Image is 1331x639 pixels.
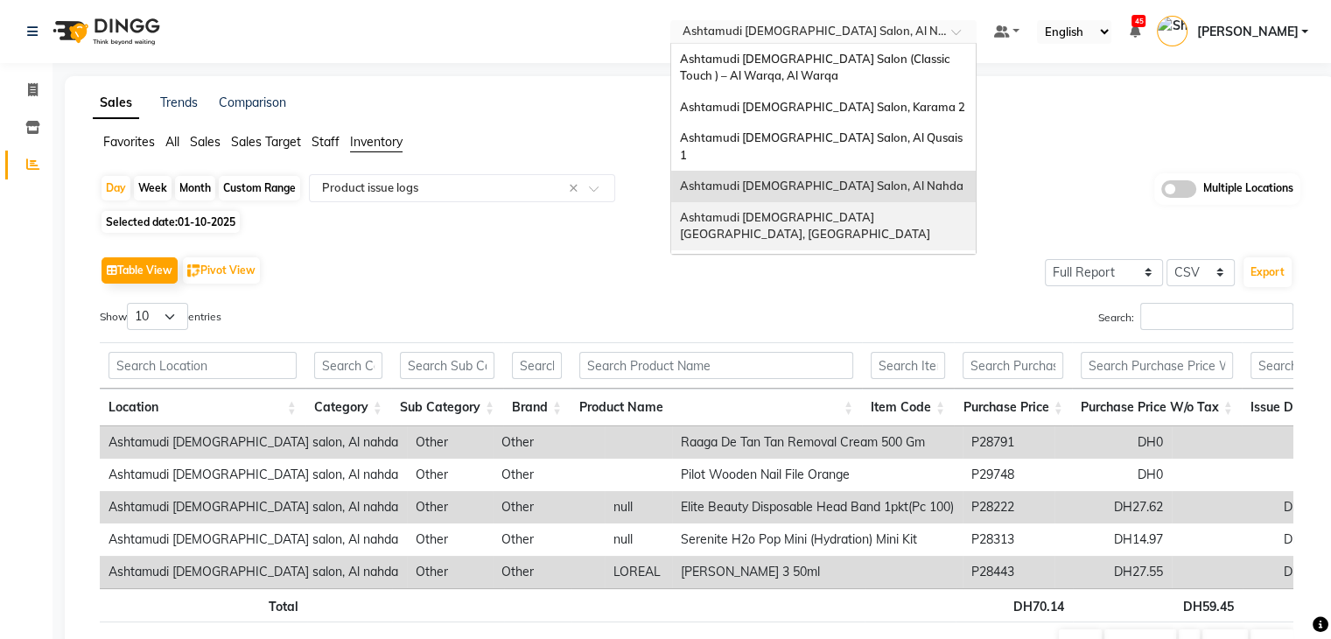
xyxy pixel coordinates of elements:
[407,491,493,523] td: Other
[1072,389,1242,426] th: Purchase Price W/o Tax: activate to sort column ascending
[102,257,178,284] button: Table View
[1157,16,1187,46] img: Shilpa Anil
[407,523,493,556] td: Other
[670,43,977,255] ng-dropdown-panel: Options list
[493,491,605,523] td: Other
[391,389,503,426] th: Sub Category: activate to sort column ascending
[503,389,571,426] th: Brand: activate to sort column ascending
[100,556,407,588] td: Ashtamudi [DEMOGRAPHIC_DATA] salon, Al nahda
[100,588,307,622] th: Total
[672,523,963,556] td: Serenite H2o Pop Mini (Hydration) Mini Kit
[963,352,1063,379] input: Search Purchase Price
[165,134,179,150] span: All
[512,352,562,379] input: Search Brand
[1054,523,1172,556] td: DH14.97
[350,134,403,150] span: Inventory
[100,491,407,523] td: Ashtamudi [DEMOGRAPHIC_DATA] salon, Al nahda
[178,215,235,228] span: 01-10-2025
[100,426,407,459] td: Ashtamudi [DEMOGRAPHIC_DATA] salon, Al nahda
[579,352,853,379] input: Search Product Name
[871,352,945,379] input: Search Item Code
[605,491,672,523] td: null
[103,134,155,150] span: Favorites
[312,134,340,150] span: Staff
[190,134,221,150] span: Sales
[680,179,963,193] span: Ashtamudi [DEMOGRAPHIC_DATA] Salon, Al Nahda
[305,389,391,426] th: Category: activate to sort column ascending
[407,556,493,588] td: Other
[605,523,672,556] td: null
[680,130,965,162] span: Ashtamudi [DEMOGRAPHIC_DATA] Salon, Al Qusais 1
[1243,257,1292,287] button: Export
[680,52,952,83] span: Ashtamudi [DEMOGRAPHIC_DATA] Salon (Classic Touch ) – Al Warqa, Al Warqa
[100,389,305,426] th: Location: activate to sort column ascending
[672,491,963,523] td: Elite Beauty Disposable Head Band 1pkt(Pc 100)
[1054,459,1172,491] td: DH0
[672,556,963,588] td: [PERSON_NAME] 3 50ml
[100,303,221,330] label: Show entries
[680,210,930,242] span: Ashtamudi [DEMOGRAPHIC_DATA] [GEOGRAPHIC_DATA], [GEOGRAPHIC_DATA]
[954,389,1072,426] th: Purchase Price: activate to sort column ascending
[160,95,198,110] a: Trends
[45,7,165,56] img: logo
[569,179,584,198] span: Clear all
[672,426,963,459] td: Raaga De Tan Tan Removal Cream 500 Gm
[100,459,407,491] td: Ashtamudi [DEMOGRAPHIC_DATA] salon, Al nahda
[219,95,286,110] a: Comparison
[672,459,963,491] td: Pilot Wooden Nail File Orange
[231,134,301,150] span: Sales Target
[862,389,954,426] th: Item Code: activate to sort column ascending
[963,556,1054,588] td: P28443
[1129,24,1139,39] a: 45
[605,556,672,588] td: LOREAL
[1140,303,1293,330] input: Search:
[1250,352,1327,379] input: Search Issue Date
[963,426,1054,459] td: P28791
[1131,15,1145,27] span: 45
[1081,352,1233,379] input: Search Purchase Price W/o Tax
[1054,556,1172,588] td: DH27.55
[134,176,172,200] div: Week
[571,389,862,426] th: Product Name: activate to sort column ascending
[109,352,297,379] input: Search Location
[314,352,382,379] input: Search Category
[493,556,605,588] td: Other
[407,459,493,491] td: Other
[407,426,493,459] td: Other
[493,523,605,556] td: Other
[1196,23,1298,41] span: [PERSON_NAME]
[219,176,300,200] div: Custom Range
[93,88,139,119] a: Sales
[963,523,1054,556] td: P28313
[102,176,130,200] div: Day
[963,491,1054,523] td: P28222
[187,264,200,277] img: pivot.png
[680,100,965,114] span: Ashtamudi [DEMOGRAPHIC_DATA] Salon, Karama 2
[183,257,260,284] button: Pivot View
[493,426,605,459] td: Other
[493,459,605,491] td: Other
[1098,303,1293,330] label: Search:
[400,352,494,379] input: Search Sub Category
[175,176,215,200] div: Month
[1073,588,1242,622] th: DH59.45
[100,523,407,556] td: Ashtamudi [DEMOGRAPHIC_DATA] salon, Al nahda
[1203,180,1293,198] span: Multiple Locations
[1054,491,1172,523] td: DH27.62
[1054,426,1172,459] td: DH0
[102,211,240,233] span: Selected date:
[956,588,1074,622] th: DH70.14
[963,459,1054,491] td: P29748
[127,303,188,330] select: Showentries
